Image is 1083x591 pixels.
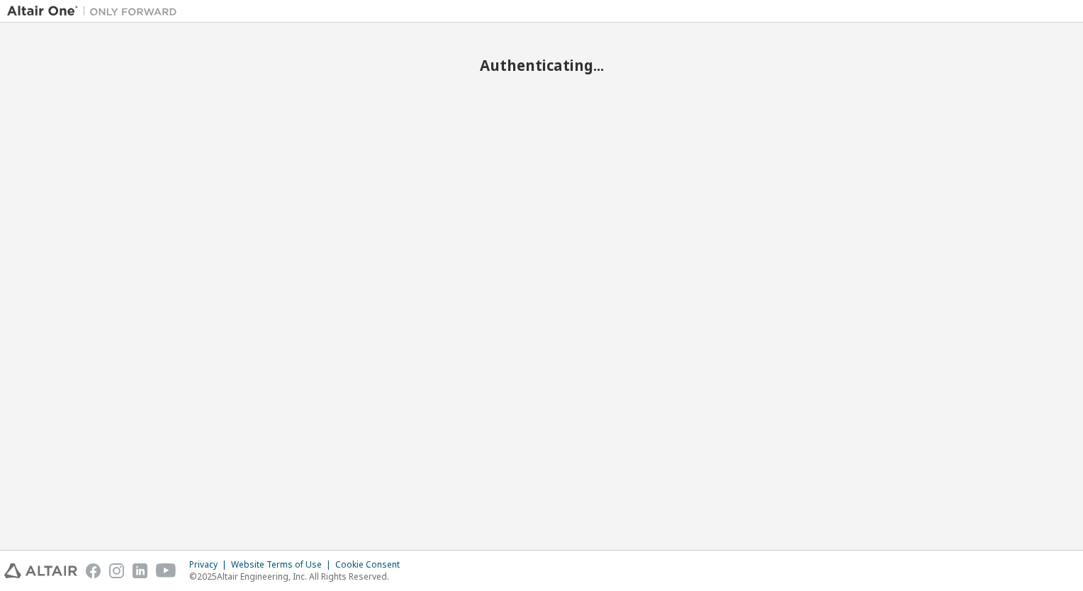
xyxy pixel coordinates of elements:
[109,563,124,578] img: instagram.svg
[4,563,77,578] img: altair_logo.svg
[133,563,147,578] img: linkedin.svg
[86,563,101,578] img: facebook.svg
[231,559,335,570] div: Website Terms of Use
[189,559,231,570] div: Privacy
[156,563,176,578] img: youtube.svg
[7,56,1076,74] h2: Authenticating...
[335,559,408,570] div: Cookie Consent
[7,4,184,18] img: Altair One
[189,570,408,582] p: © 2025 Altair Engineering, Inc. All Rights Reserved.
